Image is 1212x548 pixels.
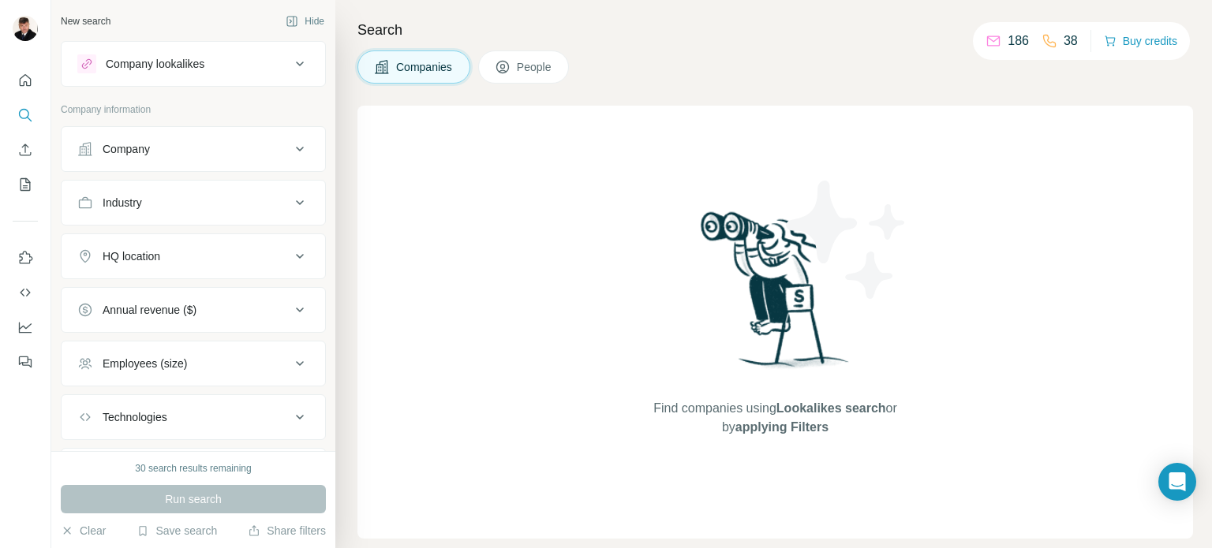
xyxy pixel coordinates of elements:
[103,195,142,211] div: Industry
[13,313,38,341] button: Dashboard
[13,66,38,95] button: Quick start
[396,59,454,75] span: Companies
[62,345,325,382] button: Employees (size)
[248,523,326,539] button: Share filters
[357,19,1193,41] h4: Search
[1064,32,1078,50] p: 38
[62,45,325,83] button: Company lookalikes
[13,278,38,307] button: Use Surfe API
[103,356,187,371] div: Employees (size)
[1158,463,1196,501] div: Open Intercom Messenger
[13,170,38,199] button: My lists
[135,461,251,475] div: 30 search results remaining
[62,398,325,436] button: Technologies
[1008,32,1029,50] p: 186
[649,399,901,437] span: Find companies using or by
[694,207,858,383] img: Surfe Illustration - Woman searching with binoculars
[1104,30,1177,52] button: Buy credits
[61,103,326,117] p: Company information
[62,130,325,168] button: Company
[517,59,553,75] span: People
[13,101,38,129] button: Search
[62,291,325,329] button: Annual revenue ($)
[106,56,204,72] div: Company lookalikes
[103,141,150,157] div: Company
[776,401,886,415] span: Lookalikes search
[776,169,918,311] img: Surfe Illustration - Stars
[62,184,325,222] button: Industry
[137,523,217,539] button: Save search
[13,244,38,272] button: Use Surfe on LinkedIn
[735,420,829,434] span: applying Filters
[103,248,160,264] div: HQ location
[13,348,38,376] button: Feedback
[62,237,325,275] button: HQ location
[13,16,38,41] img: Avatar
[13,136,38,164] button: Enrich CSV
[103,302,196,318] div: Annual revenue ($)
[61,523,106,539] button: Clear
[61,14,110,28] div: New search
[103,409,167,425] div: Technologies
[275,9,335,33] button: Hide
